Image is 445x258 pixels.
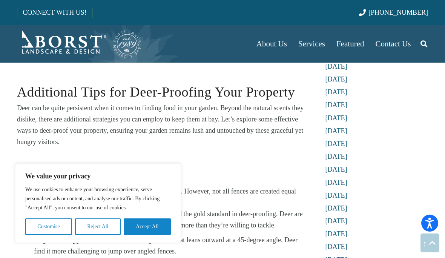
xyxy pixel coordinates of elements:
[75,218,121,235] button: Reject All
[370,25,417,63] a: Contact Us
[34,236,97,244] strong: Angle Your Approach
[25,172,171,181] p: We value your privacy
[25,185,171,212] p: We use cookies to enhance your browsing experience, serve personalised ads or content, and analys...
[325,166,347,173] a: [DATE]
[25,218,72,235] button: Customise
[325,217,347,225] a: [DATE]
[325,153,347,160] a: [DATE]
[256,39,287,48] span: About Us
[325,204,347,212] a: [DATE]
[325,75,347,83] a: [DATE]
[325,88,347,96] a: [DATE]
[325,179,347,186] a: [DATE]
[325,140,347,147] a: [DATE]
[251,25,293,63] a: About Us
[325,243,347,250] a: [DATE]
[17,3,92,21] a: CONNECT WITH US!
[376,39,411,48] span: Contact Us
[325,114,347,122] a: [DATE]
[124,218,171,235] button: Accept All
[298,39,325,48] span: Services
[325,127,347,135] a: [DATE]
[17,29,142,59] a: Borst-Logo
[325,101,347,109] a: [DATE]
[325,230,347,238] a: [DATE]
[17,102,305,147] p: Deer can be quite persistent when it comes to finding food in your garden. Beyond the natural sce...
[336,39,364,48] span: Featured
[34,234,305,257] li: : Consider installing a fence that leans outward at a 45-degree angle. Deer find it more challeng...
[420,233,439,252] a: Back to top
[368,9,428,16] span: [PHONE_NUMBER]
[293,25,331,63] a: Services
[17,82,305,102] h2: Additional Tips for Deer-Proofing Your Property
[359,9,428,16] a: [PHONE_NUMBER]
[416,34,431,53] a: Search
[325,192,347,199] a: [DATE]
[325,63,347,70] a: [DATE]
[331,25,370,63] a: Featured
